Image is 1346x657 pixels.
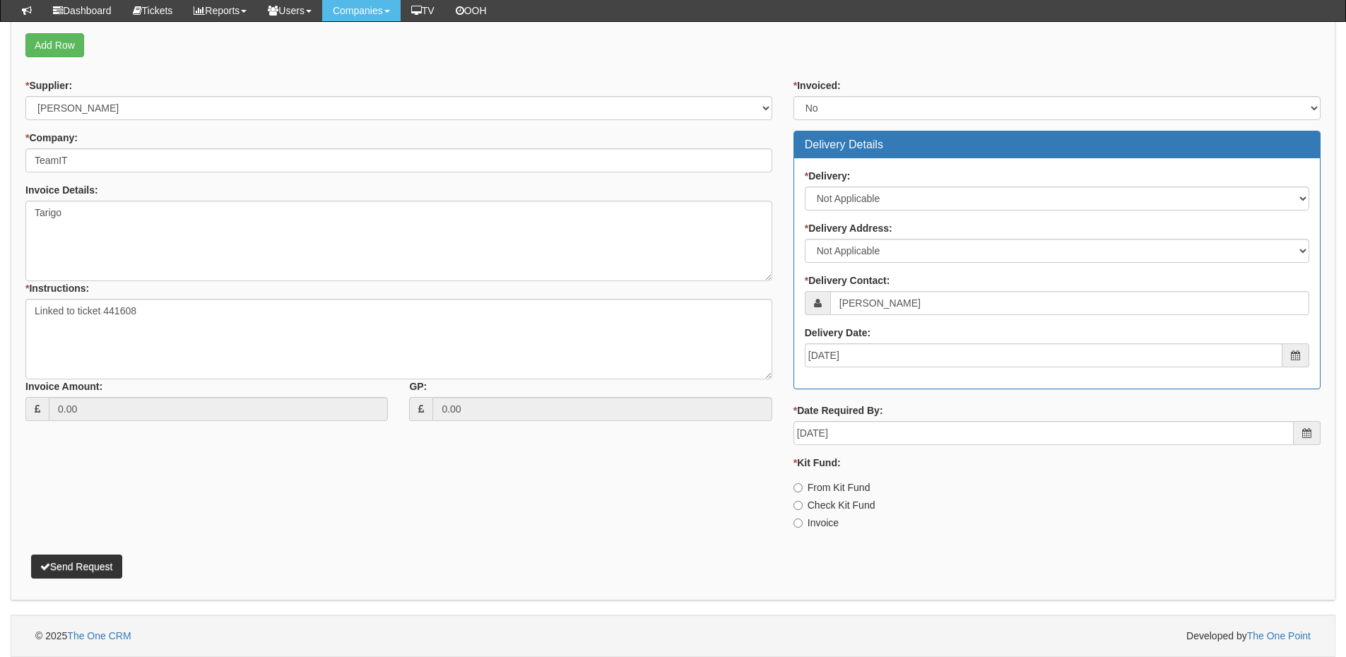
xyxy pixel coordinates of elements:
[793,501,803,510] input: Check Kit Fund
[25,183,98,197] label: Invoice Details:
[35,630,131,641] span: © 2025
[25,281,89,295] label: Instructions:
[805,326,870,340] label: Delivery Date:
[25,33,84,57] a: Add Row
[793,456,841,470] label: Kit Fund:
[793,403,883,418] label: Date Required By:
[805,221,892,235] label: Delivery Address:
[793,78,841,93] label: Invoiced:
[805,169,851,183] label: Delivery:
[793,480,870,495] label: From Kit Fund
[31,555,122,579] button: Send Request
[409,379,427,393] label: GP:
[805,273,890,288] label: Delivery Contact:
[25,78,72,93] label: Supplier:
[793,483,803,492] input: From Kit Fund
[793,498,875,512] label: Check Kit Fund
[793,519,803,528] input: Invoice
[1247,630,1311,641] a: The One Point
[67,630,131,641] a: The One CRM
[25,131,78,145] label: Company:
[793,516,839,530] label: Invoice
[805,138,1309,151] h3: Delivery Details
[25,379,102,393] label: Invoice Amount:
[1186,629,1311,643] span: Developed by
